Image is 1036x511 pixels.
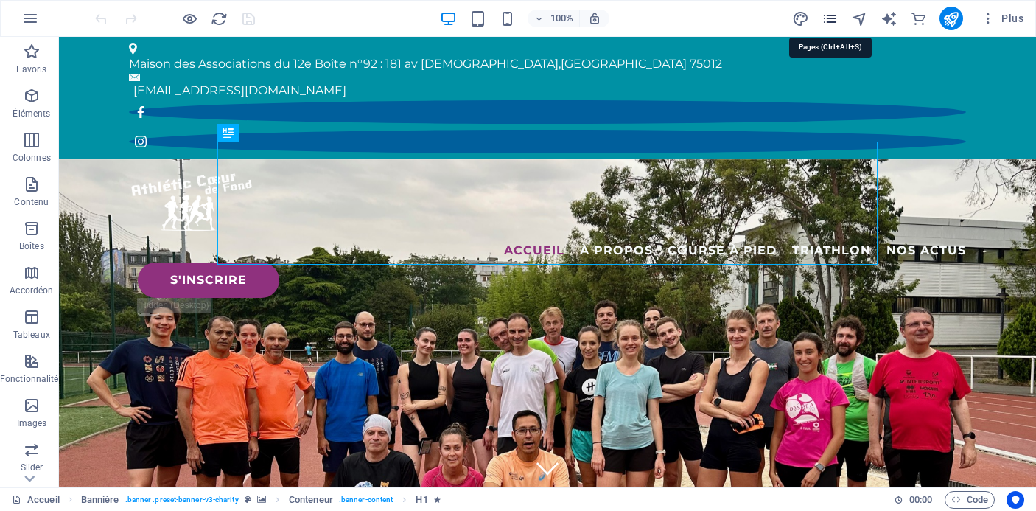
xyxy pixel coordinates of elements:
[13,108,50,119] p: Éléments
[939,7,963,30] button: publish
[19,240,44,252] p: Boîtes
[74,46,287,60] a: [EMAIL_ADDRESS][DOMAIN_NAME]
[125,491,239,509] span: . banner .preset-banner-v3-charity
[631,20,663,34] span: 75012
[21,462,43,473] p: Slider
[1007,491,1024,509] button: Usercentrics
[16,63,46,75] p: Favoris
[920,494,922,505] span: :
[10,285,53,296] p: Accordéon
[975,7,1029,30] button: Plus
[211,10,228,27] i: Actualiser la page
[945,491,995,509] button: Code
[81,491,119,509] span: Cliquez pour sélectionner. Double-cliquez pour modifier.
[210,10,228,27] button: reload
[14,196,49,208] p: Contenu
[502,20,628,34] span: [GEOGRAPHIC_DATA]
[70,18,895,37] p: ,
[588,12,601,25] i: Lors du redimensionnement, ajuster automatiquement le niveau de zoom en fonction de l'appareil sé...
[181,10,198,27] button: Cliquez ici pour quitter le mode Aperçu et poursuivre l'édition.
[981,11,1023,26] span: Plus
[339,491,393,509] span: . banner-content
[12,491,60,509] a: Cliquez pour annuler la sélection. Double-cliquez pour ouvrir Pages.
[70,20,500,34] span: Maison des Associations du 12e Boîte n°92 : 181 av [DEMOGRAPHIC_DATA]
[851,10,869,27] button: navigator
[416,491,427,509] span: Cliquez pour sélectionner. Double-cliquez pour modifier.
[909,491,932,509] span: 00 00
[951,491,988,509] span: Code
[13,329,50,341] p: Tableaux
[550,10,573,27] h6: 100%
[289,491,333,509] span: Cliquez pour sélectionner. Double-cliquez pour modifier.
[17,417,47,429] p: Images
[792,10,809,27] i: Design (Ctrl+Alt+Y)
[257,496,266,504] i: Cet élément contient un arrière-plan.
[881,10,898,27] button: text_generator
[910,10,928,27] button: commerce
[81,491,441,509] nav: breadcrumb
[792,10,810,27] button: design
[245,496,251,504] i: Cet élément est une présélection personnalisable.
[894,491,933,509] h6: Durée de la session
[528,10,580,27] button: 100%
[13,152,51,164] p: Colonnes
[434,496,441,504] i: Cet élément contient une animation.
[822,10,839,27] button: pages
